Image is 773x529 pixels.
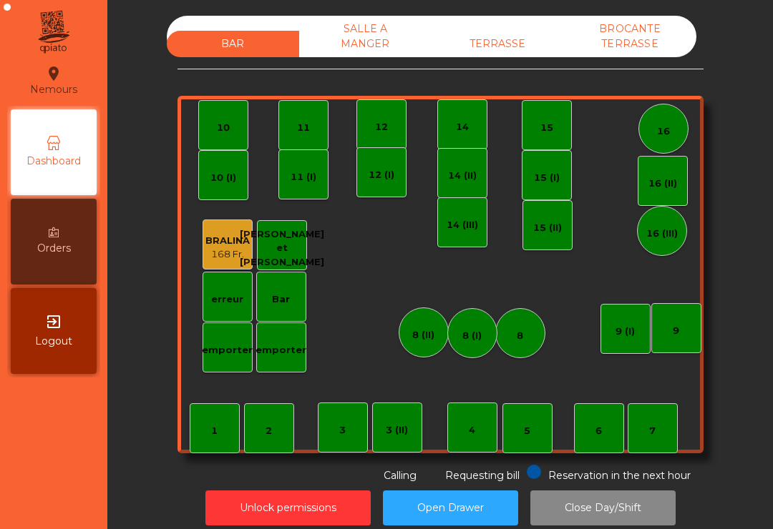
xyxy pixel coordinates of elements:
[297,121,310,135] div: 11
[384,469,417,482] span: Calling
[469,423,475,437] div: 4
[657,124,670,139] div: 16
[524,424,530,438] div: 5
[530,490,676,525] button: Close Day/Shift
[462,329,482,343] div: 8 (I)
[45,65,62,82] i: location_on
[648,177,677,191] div: 16 (II)
[36,7,71,57] img: qpiato
[383,490,518,525] button: Open Drawer
[30,63,77,99] div: Nemours
[412,328,434,342] div: 8 (II)
[202,343,253,357] div: emporter
[375,120,388,134] div: 12
[205,247,250,262] div: 168 Fr.
[35,334,72,349] span: Logout
[266,424,272,438] div: 2
[445,469,520,482] span: Requesting bill
[272,292,290,307] div: Bar
[167,31,299,57] div: BAR
[517,329,523,343] div: 8
[646,227,678,241] div: 16 (III)
[299,16,432,57] div: SALLE A MANGER
[564,16,696,57] div: BROCANTE TERRASSE
[595,424,602,438] div: 6
[339,423,346,437] div: 3
[240,227,324,270] div: [PERSON_NAME] et [PERSON_NAME]
[211,292,243,307] div: erreur
[447,218,478,232] div: 14 (III)
[540,121,553,135] div: 15
[616,325,635,339] div: 9 (I)
[26,154,81,169] span: Dashboard
[256,343,306,357] div: emporter
[369,168,394,182] div: 12 (I)
[217,121,230,135] div: 10
[291,170,316,184] div: 11 (I)
[432,31,564,57] div: TERRASSE
[673,324,679,338] div: 9
[548,469,691,482] span: Reservation in the next hour
[649,424,656,438] div: 7
[533,221,562,235] div: 15 (II)
[45,313,62,330] i: exit_to_app
[448,169,477,183] div: 14 (II)
[210,171,236,185] div: 10 (I)
[37,241,71,256] span: Orders
[534,171,560,185] div: 15 (I)
[456,120,469,134] div: 14
[386,423,408,437] div: 3 (II)
[205,490,371,525] button: Unlock permissions
[205,234,250,248] div: BRALINA
[211,424,218,438] div: 1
